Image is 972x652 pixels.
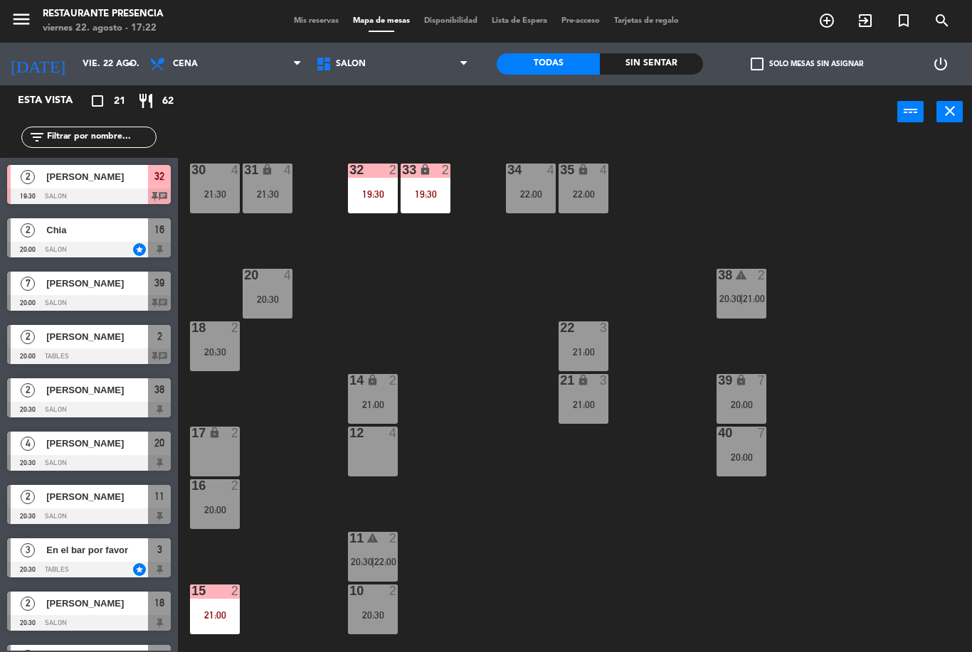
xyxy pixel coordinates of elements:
i: lock [261,164,273,176]
div: 31 [244,164,245,176]
span: 2 [21,490,35,504]
div: 20:00 [717,452,766,462]
div: 19:30 [401,189,450,199]
input: Filtrar por nombre... [46,129,156,145]
span: Reserva especial [884,9,923,33]
div: 2 [231,479,240,492]
div: 2 [389,374,398,387]
span: [PERSON_NAME] [46,383,148,397]
span: [PERSON_NAME] [46,596,148,611]
div: 21:30 [243,189,292,199]
span: 2 [21,170,35,184]
div: 4 [547,164,556,176]
div: 30 [191,164,192,176]
div: 4 [284,164,292,176]
span: [PERSON_NAME] [46,276,148,291]
span: SALON [336,59,366,69]
div: 19:30 [348,189,398,199]
span: 2 [21,383,35,397]
span: [PERSON_NAME] [46,489,148,504]
span: Mapa de mesas [346,17,417,25]
i: power_input [902,102,919,119]
div: 7 [758,427,766,439]
i: warning [366,532,379,544]
span: Disponibilidad [417,17,485,25]
i: search [934,12,951,29]
span: 20:30 [351,556,373,567]
div: 21:00 [348,400,398,410]
div: 20:30 [348,610,398,620]
div: 20:00 [717,400,766,410]
span: 21:00 [743,293,765,304]
span: | [371,556,374,567]
span: 2 [21,597,35,611]
i: lock [208,427,221,439]
div: Restaurante Presencia [43,7,164,21]
div: 22:00 [559,189,608,199]
div: 10 [349,584,350,597]
span: [PERSON_NAME] [46,329,148,344]
span: 18 [154,594,164,611]
div: 18 [191,321,192,334]
i: filter_list [28,129,46,146]
span: Lista de Espera [485,17,554,25]
span: WALK IN [846,9,884,33]
div: 21:30 [190,189,240,199]
i: crop_square [89,92,106,109]
i: turned_in_not [895,12,912,29]
span: 4 [21,437,35,451]
span: 2 [21,223,35,237]
div: 20:30 [190,347,240,357]
span: 3 [21,543,35,557]
div: 2 [389,584,398,597]
span: [PERSON_NAME] [46,436,148,451]
i: lock [366,374,379,386]
div: 3 [600,321,608,334]
span: 38 [154,381,164,398]
div: 2 [389,164,398,176]
i: close [941,102,958,119]
i: exit_to_app [857,12,874,29]
span: En el bar por favor [46,543,148,557]
span: Cena [173,59,198,69]
span: 20:30 [719,293,741,304]
span: 2 [157,328,162,345]
div: 2 [231,427,240,439]
div: 4 [284,269,292,282]
span: 20 [154,434,164,451]
div: 16 [191,479,192,492]
div: 14 [349,374,350,387]
div: 20:00 [190,505,240,515]
i: add_circle_outline [818,12,835,29]
div: viernes 22. agosto - 17:22 [43,21,164,36]
div: 2 [442,164,450,176]
i: lock [419,164,431,176]
span: 16 [154,221,164,238]
div: 2 [231,584,240,597]
i: warning [735,269,747,281]
i: arrow_drop_down [122,55,139,73]
i: lock [735,374,747,386]
div: 2 [389,532,398,545]
div: 12 [349,427,350,439]
span: [PERSON_NAME] [46,169,148,184]
div: 2 [758,269,766,282]
div: 21:00 [559,400,608,410]
div: 33 [402,164,403,176]
div: 4 [600,164,608,176]
div: 2 [231,321,240,334]
div: 15 [191,584,192,597]
button: power_input [897,101,924,122]
span: 62 [162,93,174,109]
div: 21:00 [559,347,608,357]
div: 21:00 [190,610,240,620]
div: Sin sentar [600,53,703,75]
i: restaurant [137,92,154,109]
button: close [936,101,963,122]
div: 34 [507,164,508,176]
